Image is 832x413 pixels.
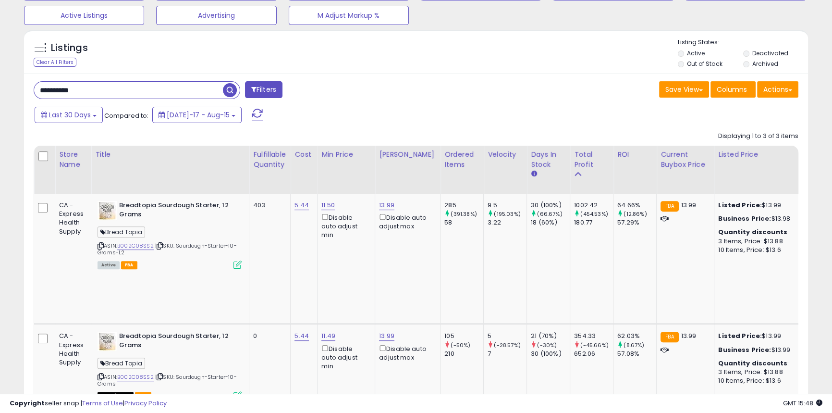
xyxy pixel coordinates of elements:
div: 3.22 [488,218,526,227]
div: 180.77 [574,218,613,227]
div: CA - Express Health Supply [59,332,84,367]
div: 1002.42 [574,201,613,210]
b: Listed Price: [718,331,762,340]
small: (391.38%) [451,210,477,218]
span: | SKU: Sourdough-Starter-10-Grams [98,373,237,388]
b: Breadtopia Sourdough Starter, 12 Grams [119,201,236,221]
div: [PERSON_NAME] [379,150,436,160]
div: 3 Items, Price: $13.88 [718,368,798,376]
b: Quantity discounts [718,359,787,368]
small: (8.67%) [624,341,644,349]
div: Disable auto adjust max [379,343,433,362]
b: Quantity discounts [718,227,787,237]
div: 57.29% [617,218,656,227]
div: 10 Items, Price: $13.6 [718,376,798,385]
div: Disable auto adjust min [321,343,367,371]
button: Actions [757,81,798,98]
small: (195.03%) [494,210,520,218]
a: Terms of Use [82,399,123,408]
div: Displaying 1 to 3 of 3 items [718,132,798,141]
a: 5.44 [294,200,309,210]
span: 2025-09-15 15:48 GMT [783,399,822,408]
div: Disable auto adjust max [379,212,433,231]
button: Active Listings [24,6,144,25]
div: Listed Price [718,150,801,160]
div: Total Profit [574,150,609,170]
small: (-45.66%) [580,341,608,349]
div: 64.66% [617,201,656,210]
div: : [718,359,798,368]
a: 13.99 [379,200,394,210]
div: 9.5 [488,201,526,210]
span: 13.99 [681,331,697,340]
span: [DATE]-17 - Aug-15 [167,110,230,120]
span: 13.99 [681,200,697,210]
span: Last 30 Days [49,110,91,120]
div: Days In Stock [531,150,566,170]
div: 10 Items, Price: $13.6 [718,246,798,254]
div: 403 [253,201,283,210]
div: Ordered Items [444,150,479,170]
div: Cost [294,150,313,160]
div: 58 [444,218,483,227]
span: Columns [717,85,747,94]
small: FBA [661,332,678,342]
label: Deactivated [752,49,788,57]
div: 30 (100%) [531,201,570,210]
div: 57.08% [617,350,656,358]
div: 21 (70%) [531,332,570,340]
a: 5.44 [294,331,309,341]
div: CA - Express Health Supply [59,201,84,236]
div: 30 (100%) [531,350,570,358]
div: $13.99 [718,346,798,354]
small: FBA [661,201,678,212]
b: Listed Price: [718,200,762,210]
img: 41vgRO3lLqL._SL40_.jpg [98,332,117,351]
div: Disable auto adjust min [321,212,367,239]
div: 210 [444,350,483,358]
span: | SKU: Sourdough-Starter-10-Grams-L2 [98,242,237,256]
b: Breadtopia Sourdough Starter, 12 Grams [119,332,236,352]
span: Compared to: [104,111,148,120]
div: $13.99 [718,201,798,210]
button: M Adjust Markup % [289,6,409,25]
small: Days In Stock. [531,170,537,178]
div: 7 [488,350,526,358]
img: 41vgRO3lLqL._SL40_.jpg [98,201,117,220]
a: 11.49 [321,331,335,341]
small: (-30%) [537,341,557,349]
small: (66.67%) [537,210,562,218]
div: seller snap | | [10,399,167,408]
label: Out of Stock [687,60,722,68]
b: Business Price: [718,345,771,354]
div: Min Price [321,150,371,160]
span: All listings currently available for purchase on Amazon [98,261,120,269]
div: 354.33 [574,332,613,340]
div: Store Name [59,150,87,170]
h5: Listings [51,41,88,55]
button: Save View [659,81,709,98]
span: Bread Topia [98,226,145,238]
small: (454.53%) [580,210,608,218]
a: Privacy Policy [124,399,167,408]
div: Clear All Filters [34,58,76,67]
div: 652.06 [574,350,613,358]
small: (12.86%) [624,210,647,218]
button: [DATE]-17 - Aug-15 [152,107,242,123]
span: Bread Topia [98,358,145,369]
a: 11.50 [321,200,335,210]
div: 62.03% [617,332,656,340]
div: Velocity [488,150,523,160]
button: Columns [710,81,756,98]
div: Title [95,150,245,160]
div: : [718,228,798,237]
div: Fulfillable Quantity [253,150,286,170]
div: 5 [488,332,526,340]
div: $13.99 [718,332,798,340]
div: 105 [444,332,483,340]
p: Listing States: [678,38,808,47]
button: Last 30 Days [35,107,103,123]
div: $13.98 [718,214,798,223]
div: ROI [617,150,652,160]
label: Active [687,49,705,57]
